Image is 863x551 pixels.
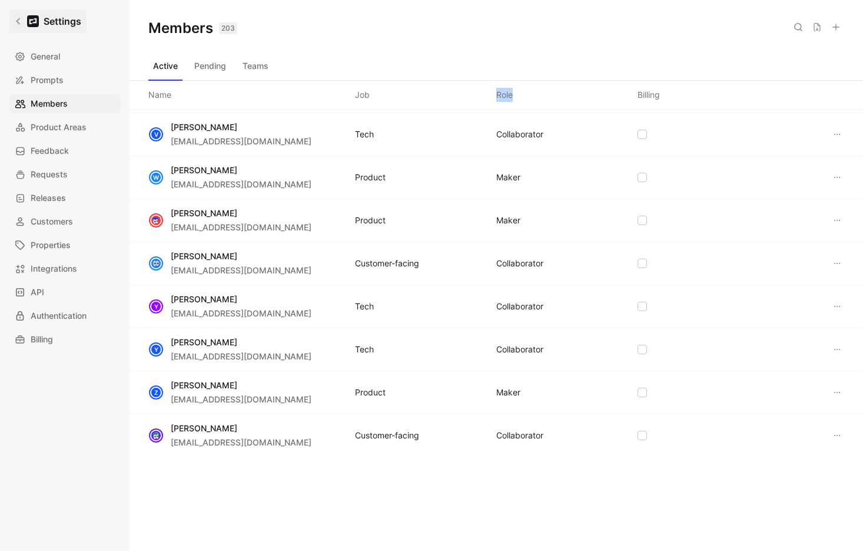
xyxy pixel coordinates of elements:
[355,385,386,400] div: Product
[496,385,520,400] div: MAKER
[31,285,44,299] span: API
[355,88,370,102] div: Job
[355,213,386,227] div: Product
[171,136,311,146] span: [EMAIL_ADDRESS][DOMAIN_NAME]
[496,88,513,102] div: Role
[171,208,237,218] span: [PERSON_NAME]
[9,118,120,137] a: Product Areas
[150,387,162,398] div: Z
[496,342,543,357] div: COLLABORATOR
[148,19,237,38] h1: Members
[9,189,120,207] a: Releases
[9,283,120,302] a: API
[150,430,162,441] img: avatar
[31,73,64,87] span: Prompts
[171,222,311,232] span: [EMAIL_ADDRESS][DOMAIN_NAME]
[171,380,237,390] span: [PERSON_NAME]
[171,351,311,361] span: [EMAIL_ADDRESS][DOMAIN_NAME]
[31,215,73,229] span: Customers
[9,306,120,325] a: Authentication
[496,299,543,314] div: COLLABORATOR
[9,94,120,113] a: Members
[355,299,374,314] div: Tech
[171,308,311,318] span: [EMAIL_ADDRESS][DOMAIN_NAME]
[148,88,171,102] div: Name
[9,236,120,255] a: Properties
[355,127,374,141] div: Tech
[150,344,162,355] div: Y
[9,165,120,184] a: Requests
[171,251,237,261] span: [PERSON_NAME]
[31,167,68,182] span: Requests
[31,238,71,252] span: Properties
[171,423,237,433] span: [PERSON_NAME]
[31,97,68,111] span: Members
[150,128,162,140] div: V
[171,394,311,404] span: [EMAIL_ADDRESS][DOMAIN_NAME]
[496,213,520,227] div: MAKER
[171,165,237,175] span: [PERSON_NAME]
[150,171,162,183] div: W
[31,144,69,158] span: Feedback
[496,428,543,443] div: COLLABORATOR
[171,122,237,132] span: [PERSON_NAME]
[355,342,374,357] div: Tech
[9,47,120,66] a: General
[150,301,162,312] div: Y
[171,437,311,447] span: [EMAIL_ADDRESS][DOMAIN_NAME]
[9,259,120,278] a: Integrations
[150,215,162,226] img: avatar
[190,57,231,75] button: Pending
[355,170,386,184] div: Product
[9,330,120,349] a: Billing
[219,22,237,34] div: 203
[31,50,60,64] span: General
[9,212,120,231] a: Customers
[9,141,120,160] a: Feedback
[171,337,237,347] span: [PERSON_NAME]
[31,332,53,347] span: Billing
[238,57,273,75] button: Teams
[496,256,543,270] div: COLLABORATOR
[355,256,419,270] div: Customer-facing
[9,9,86,33] a: Settings
[44,14,81,28] h1: Settings
[171,265,311,275] span: [EMAIL_ADDRESS][DOMAIN_NAME]
[171,179,311,189] span: [EMAIL_ADDRESS][DOMAIN_NAME]
[496,127,543,141] div: COLLABORATOR
[148,57,182,75] button: Active
[171,294,237,304] span: [PERSON_NAME]
[150,258,162,269] img: avatar
[31,120,87,134] span: Product Areas
[496,170,520,184] div: MAKER
[31,191,66,205] span: Releases
[638,88,660,102] div: Billing
[31,262,77,276] span: Integrations
[355,428,419,443] div: Customer-facing
[31,309,87,323] span: Authentication
[9,71,120,90] a: Prompts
